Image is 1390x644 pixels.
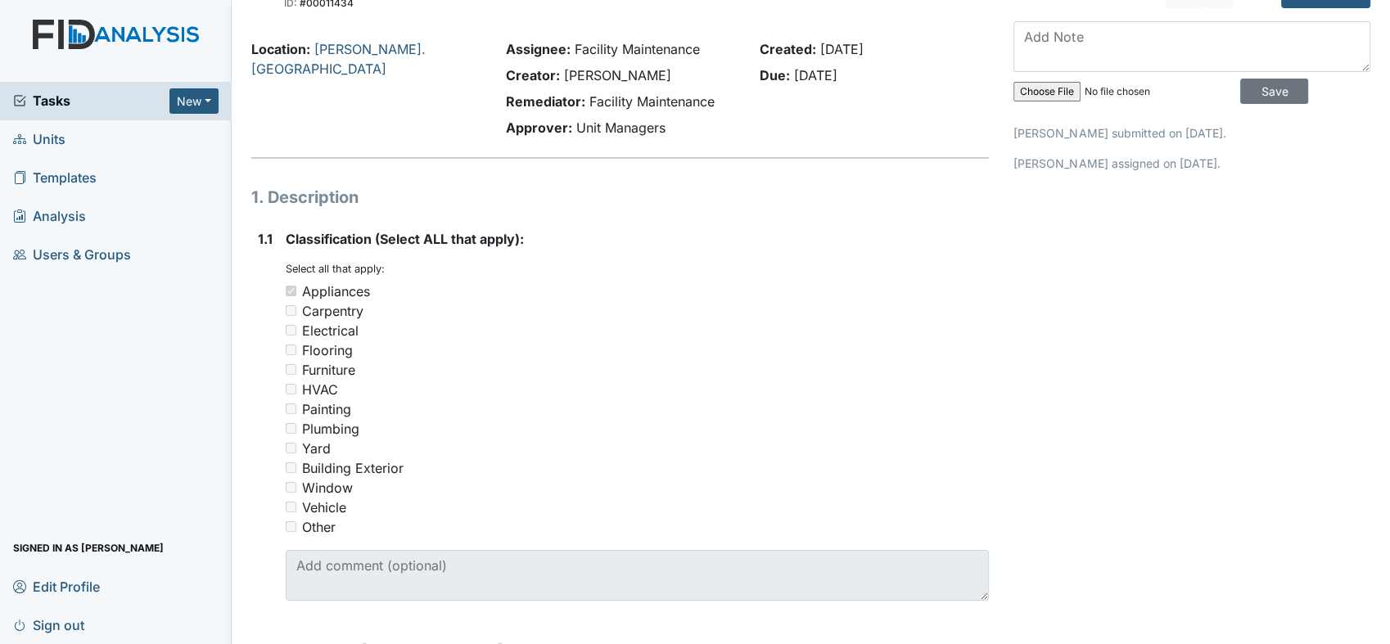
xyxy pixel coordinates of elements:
[302,498,346,517] div: Vehicle
[13,204,86,229] span: Analysis
[302,478,353,498] div: Window
[794,67,837,83] span: [DATE]
[286,462,296,473] input: Building Exterior
[574,41,699,57] span: Facility Maintenance
[302,281,370,301] div: Appliances
[505,41,570,57] strong: Assignee:
[13,165,97,191] span: Templates
[505,93,584,110] strong: Remediator:
[13,91,169,110] a: Tasks
[302,360,355,380] div: Furniture
[258,229,273,249] label: 1.1
[286,502,296,512] input: Vehicle
[286,231,524,247] span: Classification (Select ALL that apply):
[286,345,296,355] input: Flooring
[251,41,310,57] strong: Location:
[13,127,65,152] span: Units
[13,612,84,637] span: Sign out
[286,384,296,394] input: HVAC
[13,574,100,599] span: Edit Profile
[302,399,351,419] div: Painting
[760,41,816,57] strong: Created:
[575,119,665,136] span: Unit Managers
[251,185,989,209] h1: 1. Description
[302,340,353,360] div: Flooring
[505,119,571,136] strong: Approver:
[286,305,296,316] input: Carpentry
[286,286,296,296] input: Appliances
[13,242,131,268] span: Users & Groups
[302,517,336,537] div: Other
[563,67,670,83] span: [PERSON_NAME]
[302,419,359,439] div: Plumbing
[505,67,559,83] strong: Creator:
[286,364,296,375] input: Furniture
[302,321,359,340] div: Electrical
[1240,79,1308,104] input: Save
[760,67,790,83] strong: Due:
[302,458,404,478] div: Building Exterior
[302,301,363,321] div: Carpentry
[286,443,296,453] input: Yard
[302,439,331,458] div: Yard
[1013,155,1370,172] p: [PERSON_NAME] assigned on [DATE].
[251,41,426,77] a: [PERSON_NAME]. [GEOGRAPHIC_DATA]
[286,403,296,414] input: Painting
[286,482,296,493] input: Window
[820,41,864,57] span: [DATE]
[286,263,385,275] small: Select all that apply:
[169,88,219,114] button: New
[13,535,164,561] span: Signed in as [PERSON_NAME]
[286,325,296,336] input: Electrical
[589,93,714,110] span: Facility Maintenance
[302,380,338,399] div: HVAC
[1013,124,1370,142] p: [PERSON_NAME] submitted on [DATE].
[286,521,296,532] input: Other
[286,423,296,434] input: Plumbing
